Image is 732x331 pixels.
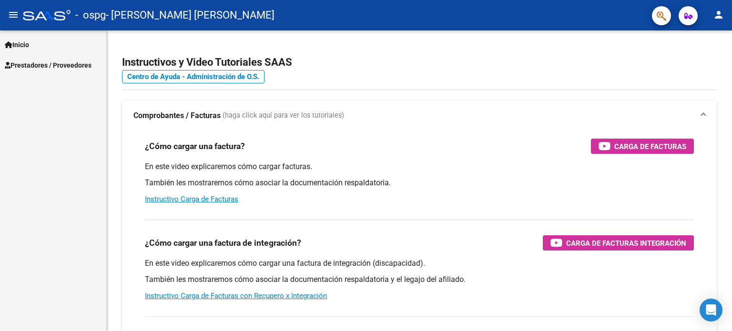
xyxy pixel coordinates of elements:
[145,258,694,269] p: En este video explicaremos cómo cargar una factura de integración (discapacidad).
[145,236,301,250] h3: ¿Cómo cargar una factura de integración?
[145,178,694,188] p: También les mostraremos cómo asociar la documentación respaldatoria.
[223,110,344,121] span: (haga click aquí para ver los tutoriales)
[145,161,694,172] p: En este video explicaremos cómo cargar facturas.
[122,100,717,131] mat-expansion-panel-header: Comprobantes / Facturas (haga click aquí para ver los tutoriales)
[5,40,29,50] span: Inicio
[543,235,694,251] button: Carga de Facturas Integración
[122,70,264,83] a: Centro de Ayuda - Administración de O.S.
[614,140,686,152] span: Carga de Facturas
[145,140,245,153] h3: ¿Cómo cargar una factura?
[145,291,327,300] a: Instructivo Carga de Facturas con Recupero x Integración
[8,9,19,20] mat-icon: menu
[713,9,724,20] mat-icon: person
[591,139,694,154] button: Carga de Facturas
[145,274,694,285] p: También les mostraremos cómo asociar la documentación respaldatoria y el legajo del afiliado.
[566,237,686,249] span: Carga de Facturas Integración
[75,5,106,26] span: - ospg
[700,299,722,321] div: Open Intercom Messenger
[106,5,274,26] span: - [PERSON_NAME] [PERSON_NAME]
[5,60,91,70] span: Prestadores / Proveedores
[122,53,717,71] h2: Instructivos y Video Tutoriales SAAS
[145,195,238,203] a: Instructivo Carga de Facturas
[133,110,221,121] strong: Comprobantes / Facturas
